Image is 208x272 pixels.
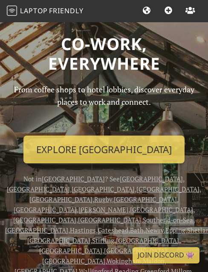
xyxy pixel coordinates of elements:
[39,246,102,255] a: [GEOGRAPHIC_DATA]
[42,174,105,183] a: [GEOGRAPHIC_DATA]
[94,195,112,204] a: Rugby
[13,216,76,224] a: [GEOGRAPHIC_DATA]
[5,226,68,234] a: [GEOGRAPHIC_DATA]
[143,216,193,224] a: Southend-on-Sea
[133,247,199,263] a: Join Discord 👾
[7,4,84,19] a: LaptopFriendly LaptopFriendly
[165,226,185,234] a: Epping
[92,236,114,245] a: Stirling
[23,136,185,164] a: Explore [GEOGRAPHIC_DATA]
[78,205,128,214] a: [PERSON_NAME]
[136,185,199,193] a: [GEOGRAPHIC_DATA]
[7,185,70,193] a: [GEOGRAPHIC_DATA]
[49,6,83,15] span: Friendly
[116,236,179,245] a: [GEOGRAPHIC_DATA]
[104,246,167,255] a: [GEOGRAPHIC_DATA]
[130,226,144,234] a: Bath
[114,195,177,204] a: [GEOGRAPHIC_DATA]
[130,205,193,214] a: [GEOGRAPHIC_DATA]
[42,257,105,265] a: [GEOGRAPHIC_DATA]
[20,6,48,15] span: Laptop
[120,174,183,183] a: [GEOGRAPHIC_DATA]
[98,226,128,234] a: Gateshead
[14,205,77,214] a: [GEOGRAPHIC_DATA]
[27,236,90,245] a: [GEOGRAPHIC_DATA]
[72,185,135,193] a: [GEOGRAPHIC_DATA]
[5,83,203,129] p: From coffee shops to hotel lobbies, discover everyday places to work and connect.
[29,195,92,204] a: [GEOGRAPHIC_DATA]
[70,226,96,234] a: Hastings
[5,34,203,73] h1: Co-work, Everywhere
[7,6,17,16] img: LaptopFriendly
[78,216,141,224] a: [GEOGRAPHIC_DATA]
[107,257,141,265] a: Wokingham
[145,226,164,234] a: Newry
